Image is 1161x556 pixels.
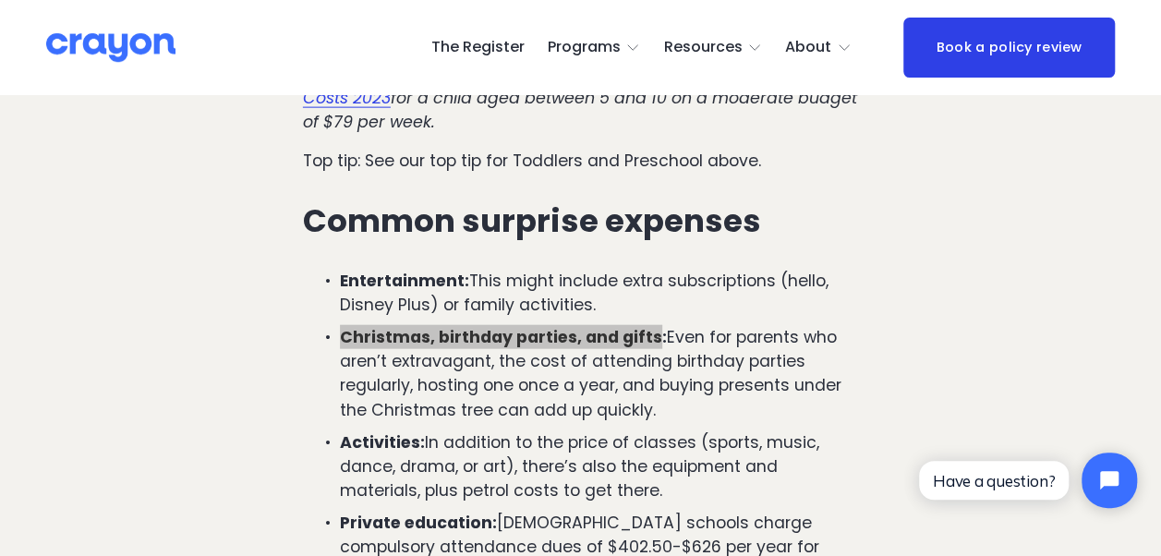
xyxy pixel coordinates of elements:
iframe: Tidio Chat [903,437,1153,524]
span: Programs [548,34,621,61]
strong: Private education: [340,512,497,534]
a: The Register [431,33,525,63]
span: About [785,34,831,61]
p: Even for parents who aren’t extravagant, the cost of attending birthday parties regularly, hostin... [340,325,858,422]
p: In addition to the price of classes (sports, music, dance, drama, or art), there’s also the equip... [340,430,858,503]
p: This might include extra subscriptions (hello, Disney Plus) or family activities. [340,269,858,318]
a: folder dropdown [548,33,641,63]
h3: Common surprise expenses [303,203,858,239]
a: folder dropdown [663,33,762,63]
strong: Entertainment: [340,270,469,292]
strong: Activities: [340,431,425,453]
span: Resources [663,34,742,61]
a: New Zealand Estimated Food Costs 2023 [303,63,831,109]
img: Crayon [46,31,175,64]
a: folder dropdown [785,33,852,63]
strong: Christmas, birthday parties, and gifts: [340,326,667,348]
p: Top tip: See our top tip for Toddlers and Preschool above. [303,149,858,173]
a: Book a policy review [903,18,1114,79]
